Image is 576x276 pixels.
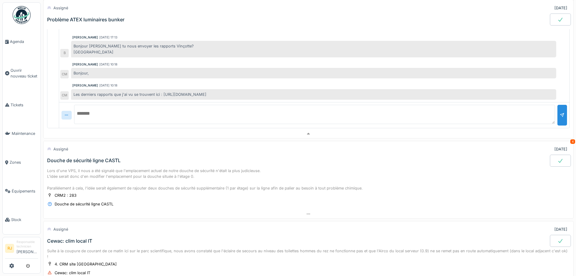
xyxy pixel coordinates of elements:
[60,49,69,57] div: B
[71,68,556,78] div: Bonjour,
[570,139,575,144] div: 4
[55,201,113,207] div: Douche de sécurité ligne CASTL
[72,62,98,67] div: [PERSON_NAME]
[5,244,14,253] li: RJ
[99,83,117,88] div: [DATE] 10:18
[99,35,117,40] div: [DATE] 17:13
[72,35,98,40] div: [PERSON_NAME]
[5,240,38,259] a: RJ Responsable technicien[PERSON_NAME]
[47,248,570,259] div: Suite à la coupure de courant de ce matin ici sur le parc scientifique, nous avons constaté que l...
[72,83,98,88] div: [PERSON_NAME]
[3,148,40,177] a: Zones
[10,102,38,108] span: Tickets
[47,158,121,163] div: Douche de sécurité ligne CASTL
[10,159,38,165] span: Zones
[47,168,570,191] div: Lors d'une VPS, il nous a été signalé que l'emplacement actuel de notre douche de sécurité n'étai...
[53,226,68,232] div: Assigné
[55,270,90,276] div: Cewac: clim local IT
[10,39,38,44] span: Agenda
[55,193,76,198] div: CRM2 : 283
[554,5,567,11] div: [DATE]
[3,205,40,234] a: Stock
[55,261,117,267] div: 4. CRM site [GEOGRAPHIC_DATA]
[12,188,38,194] span: Équipements
[3,91,40,120] a: Tickets
[554,146,567,152] div: [DATE]
[12,131,38,136] span: Maintenance
[3,56,40,91] a: Ouvrir nouveau ticket
[16,240,38,249] div: Responsable technicien
[53,5,68,11] div: Assigné
[60,70,69,78] div: CM
[3,119,40,148] a: Maintenance
[16,240,38,257] li: [PERSON_NAME]
[13,6,31,24] img: Badge_color-CXgf-gQk.svg
[47,17,124,23] div: Problème ATEX luminaires bunker
[99,62,117,67] div: [DATE] 10:18
[10,68,38,79] span: Ouvrir nouveau ticket
[3,27,40,56] a: Agenda
[47,238,92,244] div: Cewac: clim local IT
[71,89,556,100] div: Les derniers rapports que j'ai vu se trouvent ici : [URL][DOMAIN_NAME]
[11,217,38,223] span: Stock
[60,91,69,100] div: CM
[3,177,40,206] a: Équipements
[554,226,567,232] div: [DATE]
[53,146,68,152] div: Assigné
[71,41,556,57] div: Bonjour [PERSON_NAME] tu nous envoyer les rapports Vinçotte? [GEOGRAPHIC_DATA]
